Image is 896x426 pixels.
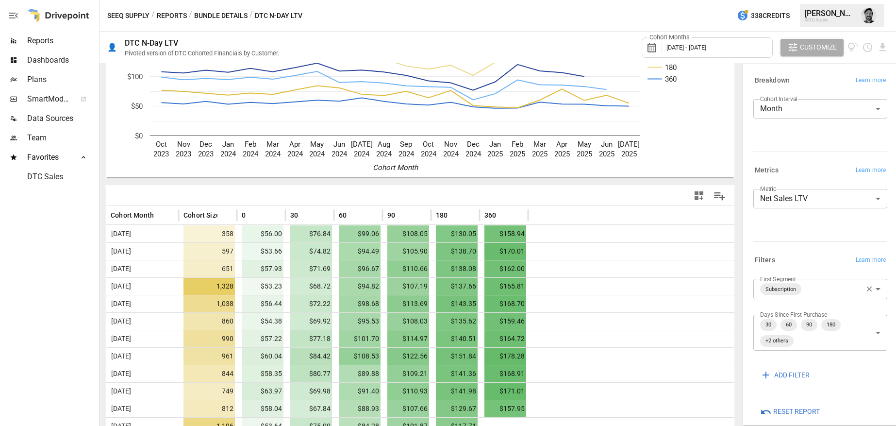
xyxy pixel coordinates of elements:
[599,150,614,158] text: 2025
[762,335,792,346] span: +2 others
[436,295,478,312] span: $143.35
[242,278,283,295] span: $53.23
[27,54,97,66] span: Dashboards
[862,42,873,53] button: Schedule report
[484,210,497,220] span: 360
[127,72,143,81] text: $100
[107,10,149,22] button: SEEQ Supply
[339,210,347,220] span: 60
[107,370,131,377] span: [DATE]
[805,9,855,18] div: [PERSON_NAME]
[436,243,478,260] span: $138.70
[176,150,191,158] text: 2023
[245,140,256,149] text: Feb
[339,313,381,330] span: $95.53
[287,150,303,158] text: 2024
[299,208,313,222] button: Sort
[242,225,283,242] span: $56.00
[289,140,300,149] text: Apr
[861,8,877,23] div: Keenan Kelly
[665,75,677,84] text: 360
[27,152,70,163] span: Favorites
[484,383,526,400] span: $171.01
[339,243,381,260] span: $94.49
[398,150,415,158] text: 2024
[107,317,131,325] span: [DATE]
[290,348,332,365] span: $84.42
[755,75,790,86] h6: Breakdown
[484,225,526,242] span: $158.94
[436,330,478,347] span: $140.51
[533,140,546,149] text: Mar
[242,330,283,347] span: $57.22
[465,150,481,158] text: 2024
[855,2,882,29] button: Keenan Kelly
[387,330,429,347] span: $114.97
[762,284,800,295] span: Subscription
[510,150,525,158] text: 2025
[532,150,548,158] text: 2025
[107,282,131,290] span: [DATE]
[847,39,859,56] button: View documentation
[436,313,478,330] span: $135.62
[800,41,837,53] span: Customize
[290,295,332,312] span: $72.22
[27,74,97,85] span: Plans
[387,348,429,365] span: $122.56
[290,210,298,220] span: 30
[106,2,734,177] svg: A chart.
[242,295,283,312] span: $56.44
[183,313,235,330] span: 860
[753,366,816,384] button: ADD FILTER
[183,210,220,220] span: Cohort Size
[387,400,429,417] span: $107.66
[69,92,76,104] span: ™
[107,300,131,307] span: [DATE]
[155,208,168,222] button: Sort
[290,330,332,347] span: $77.18
[467,140,480,149] text: Dec
[242,383,283,400] span: $63.97
[194,10,248,22] button: Bundle Details
[156,140,167,149] text: Oct
[774,369,810,381] span: ADD FILTER
[489,140,501,149] text: Jan
[354,150,370,158] text: 2024
[443,150,459,158] text: 2024
[183,330,235,347] span: 990
[780,39,844,56] button: Customize
[802,319,816,330] span: 90
[339,260,381,277] span: $96.67
[183,348,235,365] span: 961
[782,319,796,330] span: 60
[309,150,325,158] text: 2024
[339,278,381,295] span: $94.82
[449,208,463,222] button: Sort
[183,383,235,400] span: 749
[487,150,503,158] text: 2025
[751,10,790,22] span: 338 Credits
[183,400,235,417] span: 812
[484,365,526,382] span: $168.91
[421,150,437,158] text: 2024
[554,150,570,158] text: 2025
[760,95,797,103] label: Cohort Interval
[157,10,187,22] button: Reports
[107,352,131,360] span: [DATE]
[183,278,235,295] span: 1,328
[823,319,839,330] span: 180
[387,210,395,220] span: 90
[387,260,429,277] span: $110.66
[242,365,283,382] span: $58.35
[856,166,886,175] span: Learn more
[484,260,526,277] span: $162.00
[378,140,390,149] text: Aug
[760,185,776,193] label: Metric
[107,265,131,273] span: [DATE]
[856,256,886,265] span: Learn more
[183,225,235,242] span: 358
[242,348,283,365] span: $60.04
[762,319,775,330] span: 30
[666,44,706,51] span: [DATE] - [DATE]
